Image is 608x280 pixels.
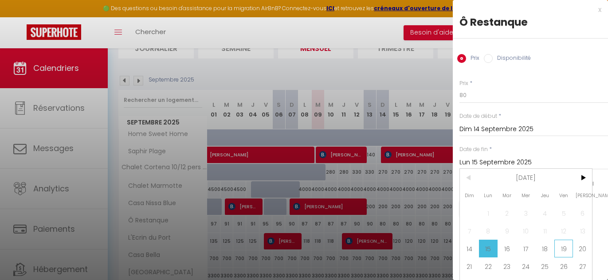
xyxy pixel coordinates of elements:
[459,112,497,121] label: Date de début
[479,240,498,257] span: 15
[493,54,531,64] label: Disponibilité
[554,222,573,240] span: 12
[459,79,468,88] label: Prix
[554,240,573,257] span: 19
[573,204,592,222] span: 6
[479,204,498,222] span: 1
[554,204,573,222] span: 5
[459,15,601,29] div: Ô Restanque
[573,222,592,240] span: 13
[554,257,573,275] span: 26
[573,240,592,257] span: 20
[498,187,517,204] span: Mar
[535,240,554,257] span: 18
[460,222,479,240] span: 7
[498,240,517,257] span: 16
[535,257,554,275] span: 25
[573,257,592,275] span: 27
[459,145,488,154] label: Date de fin
[573,187,592,204] span: [PERSON_NAME]
[453,4,601,15] div: x
[517,204,536,222] span: 3
[517,240,536,257] span: 17
[498,257,517,275] span: 23
[498,222,517,240] span: 9
[479,257,498,275] span: 22
[554,187,573,204] span: Ven
[460,169,479,187] span: <
[460,187,479,204] span: Dim
[517,187,536,204] span: Mer
[517,257,536,275] span: 24
[479,169,573,187] span: [DATE]
[460,240,479,257] span: 14
[517,222,536,240] span: 10
[460,257,479,275] span: 21
[573,169,592,187] span: >
[535,187,554,204] span: Jeu
[498,204,517,222] span: 2
[535,204,554,222] span: 4
[466,54,479,64] label: Prix
[479,222,498,240] span: 8
[479,187,498,204] span: Lun
[535,222,554,240] span: 11
[7,4,34,30] button: Ouvrir le widget de chat LiveChat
